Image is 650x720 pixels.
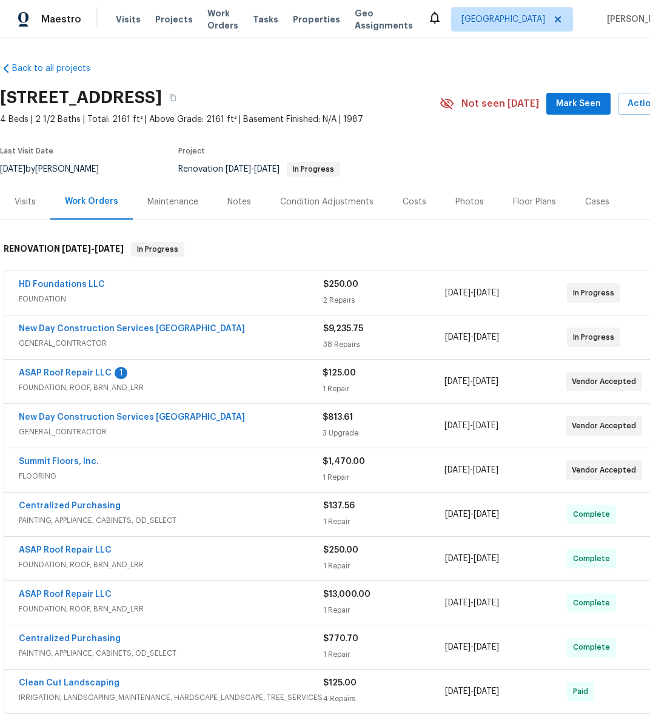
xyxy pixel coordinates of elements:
span: PAINTING, APPLIANCE, CABINETS, OD_SELECT [19,647,323,659]
h6: RENOVATION [4,242,124,257]
span: [DATE] [473,466,498,474]
span: Maestro [41,13,81,25]
span: $137.56 [323,502,355,510]
span: GENERAL_CONTRACTOR [19,426,323,438]
span: [DATE] [445,554,471,563]
span: [DATE] [444,466,470,474]
span: Tasks [253,15,278,24]
span: Vendor Accepted [572,464,641,476]
span: In Progress [573,287,619,299]
button: Mark Seen [546,93,611,115]
span: Work Orders [207,7,238,32]
div: Photos [455,196,484,208]
span: Vendor Accepted [572,375,641,388]
span: - [445,287,499,299]
span: FOUNDATION, ROOF, BRN_AND_LRR [19,382,323,394]
span: Vendor Accepted [572,420,641,432]
span: [DATE] [473,422,498,430]
span: FOUNDATION, ROOF, BRN_AND_LRR [19,559,323,571]
div: Cases [585,196,609,208]
span: Not seen [DATE] [461,98,539,110]
span: IRRIGATION, LANDSCAPING_MAINTENANCE, HARDSCAPE_LANDSCAPE, TREE_SERVICES [19,691,323,704]
span: [DATE] [445,687,471,696]
span: $125.00 [323,369,356,377]
span: $770.70 [323,634,358,643]
div: 1 Repair [323,560,445,572]
span: PAINTING, APPLIANCE, CABINETS, OD_SELECT [19,514,323,527]
a: ASAP Roof Repair LLC [19,369,112,377]
button: Copy Address [162,87,184,109]
a: New Day Construction Services [GEOGRAPHIC_DATA] [19,325,245,333]
span: - [445,641,499,653]
span: [DATE] [473,377,498,386]
a: Centralized Purchasing [19,634,121,643]
span: [DATE] [474,333,499,341]
span: [DATE] [474,687,499,696]
span: $250.00 [323,546,358,554]
span: - [444,464,498,476]
span: - [445,597,499,609]
div: Visits [15,196,36,208]
span: $13,000.00 [323,590,370,599]
div: Notes [227,196,251,208]
span: Geo Assignments [355,7,413,32]
span: [DATE] [474,643,499,651]
span: $813.61 [323,413,353,422]
span: [DATE] [254,165,280,173]
span: Renovation [178,165,340,173]
a: ASAP Roof Repair LLC [19,546,112,554]
span: Complete [573,553,615,565]
span: [DATE] [445,599,471,607]
div: 4 Repairs [323,693,445,705]
span: Project [178,147,205,155]
div: 3 Upgrade [323,427,444,439]
div: 1 Repair [323,471,444,483]
span: - [226,165,280,173]
a: HD Foundations LLC [19,280,105,289]
div: Floor Plans [513,196,556,208]
span: Complete [573,597,615,609]
span: [DATE] [444,377,470,386]
span: $250.00 [323,280,358,289]
span: Complete [573,641,615,653]
span: - [445,331,499,343]
span: Mark Seen [556,96,601,112]
div: 38 Repairs [323,338,445,351]
span: - [444,375,498,388]
span: $1,470.00 [323,457,365,466]
span: In Progress [288,166,339,173]
span: [DATE] [444,422,470,430]
span: GENERAL_CONTRACTOR [19,337,323,349]
div: 1 Repair [323,383,444,395]
span: In Progress [132,243,183,255]
span: FOUNDATION [19,293,323,305]
span: [DATE] [474,599,499,607]
div: Condition Adjustments [280,196,374,208]
span: [DATE] [445,643,471,651]
span: FLOORING [19,470,323,482]
div: Costs [403,196,426,208]
span: [DATE] [474,554,499,563]
a: New Day Construction Services [GEOGRAPHIC_DATA] [19,413,245,422]
a: Summit Floors, Inc. [19,457,99,466]
a: Centralized Purchasing [19,502,121,510]
div: 1 Repair [323,604,445,616]
span: In Progress [573,331,619,343]
span: Complete [573,508,615,520]
span: - [445,685,499,698]
span: - [62,244,124,253]
span: [DATE] [445,289,471,297]
a: Clean Cut Landscaping [19,679,119,687]
span: [DATE] [445,333,471,341]
div: 2 Repairs [323,294,445,306]
span: Paid [573,685,593,698]
span: [DATE] [226,165,251,173]
span: [DATE] [95,244,124,253]
span: $125.00 [323,679,357,687]
div: 1 [115,367,127,379]
span: FOUNDATION, ROOF, BRN_AND_LRR [19,603,323,615]
div: 1 Repair [323,516,445,528]
div: 1 Repair [323,648,445,661]
span: Visits [116,13,141,25]
span: [GEOGRAPHIC_DATA] [461,13,545,25]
